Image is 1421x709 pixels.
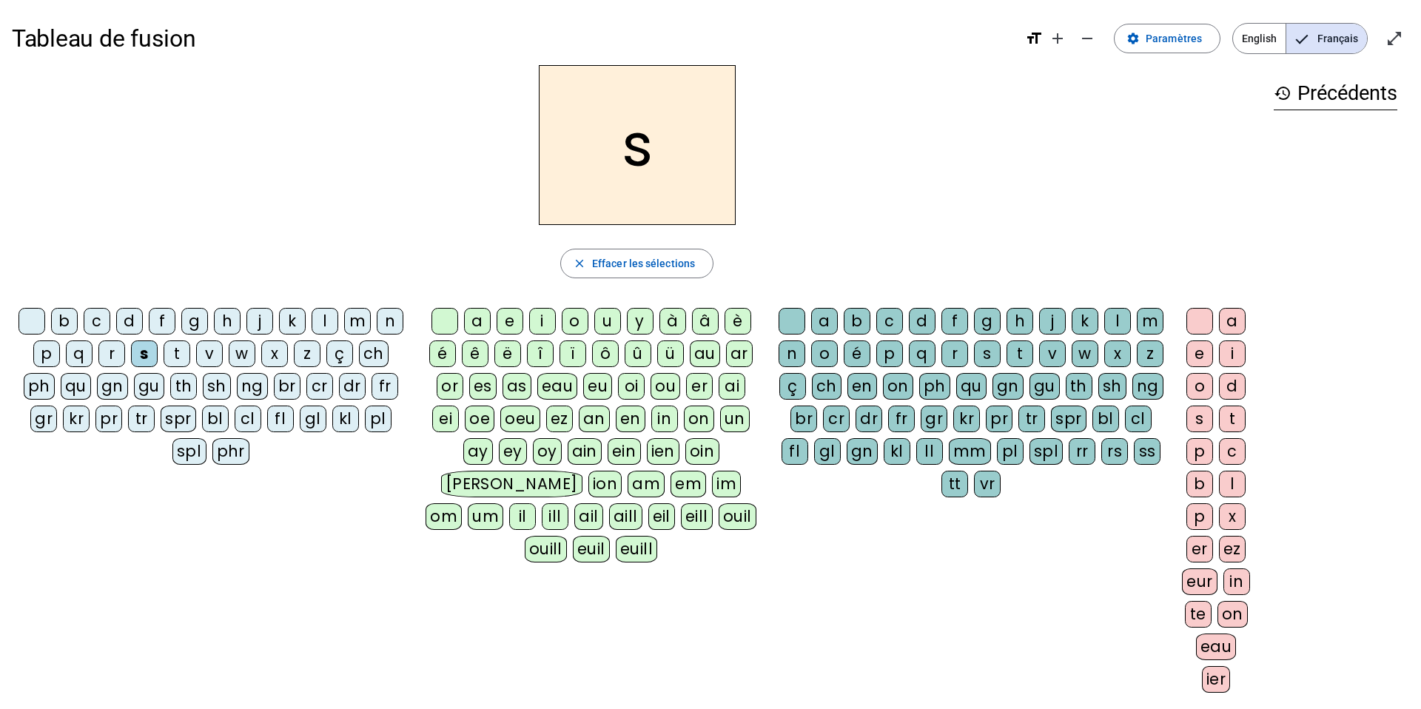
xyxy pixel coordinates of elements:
div: th [1066,373,1092,400]
div: r [98,340,125,367]
div: oi [618,373,645,400]
div: a [1219,308,1246,335]
div: oin [685,438,719,465]
div: k [279,308,306,335]
div: kl [332,406,359,432]
div: ier [1202,666,1231,693]
div: h [1007,308,1033,335]
div: eu [583,373,612,400]
div: m [344,308,371,335]
button: Paramètres [1114,24,1220,53]
mat-icon: history [1274,84,1291,102]
div: û [625,340,651,367]
div: j [1039,308,1066,335]
div: d [116,308,143,335]
mat-icon: format_size [1025,30,1043,47]
div: eur [1182,568,1217,595]
div: pl [365,406,392,432]
div: es [469,373,497,400]
div: dr [856,406,882,432]
div: b [51,308,78,335]
div: fr [888,406,915,432]
div: s [131,340,158,367]
div: p [1186,438,1213,465]
button: Augmenter la taille de la police [1043,24,1072,53]
div: gn [847,438,878,465]
div: ng [1132,373,1163,400]
div: h [214,308,241,335]
div: i [529,308,556,335]
div: aill [609,503,642,530]
div: ar [726,340,753,367]
div: q [66,340,93,367]
button: Diminuer la taille de la police [1072,24,1102,53]
div: sh [203,373,231,400]
div: ç [779,373,806,400]
span: English [1233,24,1286,53]
div: a [811,308,838,335]
div: f [149,308,175,335]
div: p [876,340,903,367]
div: v [1039,340,1066,367]
div: gu [1029,373,1060,400]
div: fl [267,406,294,432]
div: c [1219,438,1246,465]
div: ng [237,373,268,400]
div: eau [1196,634,1237,660]
div: o [811,340,838,367]
div: eil [648,503,676,530]
div: gl [300,406,326,432]
div: gr [30,406,57,432]
div: ai [719,373,745,400]
div: pr [95,406,122,432]
div: t [164,340,190,367]
div: em [671,471,706,497]
div: er [686,373,713,400]
div: oe [465,406,494,432]
div: euil [573,536,610,562]
div: euill [616,536,657,562]
mat-icon: close [573,257,586,270]
div: eau [537,373,578,400]
div: e [497,308,523,335]
div: ez [546,406,573,432]
div: mm [949,438,991,465]
div: un [720,406,750,432]
div: vr [974,471,1001,497]
div: e [1186,340,1213,367]
div: x [261,340,288,367]
div: tt [941,471,968,497]
div: kl [884,438,910,465]
div: ouil [719,503,756,530]
div: gu [134,373,164,400]
div: y [627,308,654,335]
div: è [725,308,751,335]
div: or [437,373,463,400]
div: t [1219,406,1246,432]
div: k [1072,308,1098,335]
button: Entrer en plein écran [1380,24,1409,53]
div: m [1137,308,1163,335]
div: l [312,308,338,335]
mat-icon: open_in_full [1385,30,1403,47]
div: g [181,308,208,335]
div: o [562,308,588,335]
div: é [844,340,870,367]
div: a [464,308,491,335]
div: cl [1125,406,1152,432]
div: in [651,406,678,432]
div: ein [608,438,641,465]
div: ouill [525,536,567,562]
div: ç [326,340,353,367]
div: cr [306,373,333,400]
div: il [509,503,536,530]
div: fl [782,438,808,465]
div: f [941,308,968,335]
div: an [579,406,610,432]
div: s [974,340,1001,367]
div: kr [63,406,90,432]
div: ll [916,438,943,465]
div: î [527,340,554,367]
div: w [1072,340,1098,367]
div: pl [997,438,1024,465]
